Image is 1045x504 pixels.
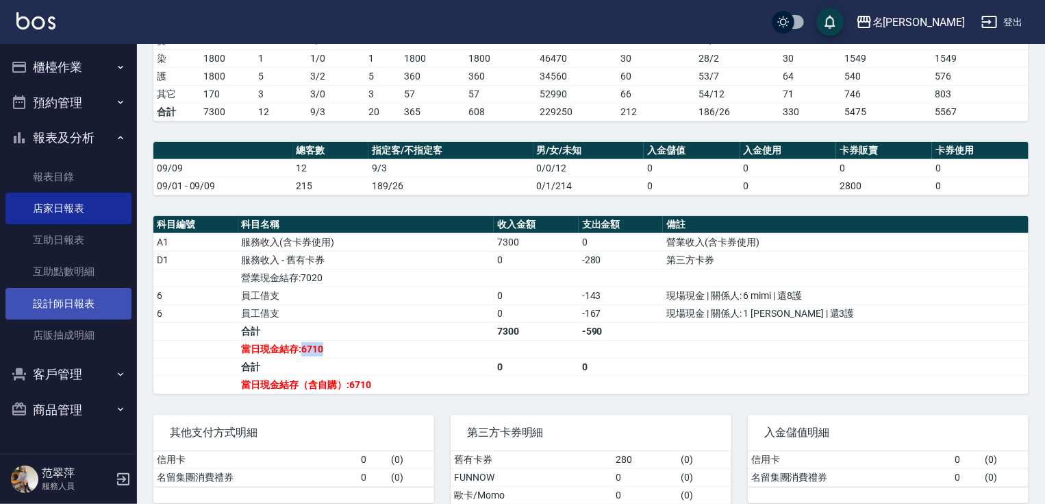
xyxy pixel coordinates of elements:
[841,85,931,103] td: 746
[579,358,664,376] td: 0
[153,304,238,322] td: 6
[617,49,695,67] td: 30
[200,85,255,103] td: 170
[579,251,664,269] td: -280
[255,67,307,85] td: 5
[5,392,131,428] button: 商品管理
[617,67,695,85] td: 60
[695,85,779,103] td: 54 / 12
[494,287,579,304] td: 0
[932,159,1029,177] td: 0
[494,358,579,376] td: 0
[307,49,365,67] td: 1 / 0
[238,251,494,269] td: 服務收入 - 舊有卡券
[5,357,131,392] button: 客戶管理
[677,451,731,469] td: ( 0 )
[836,177,932,195] td: 2800
[695,103,779,121] td: 186/26
[764,426,1012,440] span: 入金儲值明細
[932,177,1029,195] td: 0
[931,103,1029,121] td: 5567
[816,8,844,36] button: save
[841,67,931,85] td: 540
[931,67,1029,85] td: 576
[612,451,677,469] td: 280
[388,451,434,469] td: ( 0 )
[976,10,1029,35] button: 登出
[579,322,664,340] td: -590
[293,159,369,177] td: 12
[612,486,677,504] td: 0
[644,159,740,177] td: 0
[153,451,357,469] td: 信用卡
[494,233,579,251] td: 7300
[451,486,612,504] td: 歐卡/Momo
[579,233,664,251] td: 0
[153,67,200,85] td: 護
[153,251,238,269] td: D1
[494,251,579,269] td: 0
[200,103,255,121] td: 7300
[663,251,1029,269] td: 第三方卡券
[365,49,401,67] td: 1
[153,216,1029,394] table: a dense table
[536,67,617,85] td: 34560
[663,304,1029,322] td: 現場現金 | 關係人: 1 [PERSON_NAME] | 還3護
[841,49,931,67] td: 1549
[494,322,579,340] td: 7300
[663,287,1029,304] td: 現場現金 | 關係人: 6 mimi | 還8護
[748,451,1029,487] table: a dense table
[368,159,533,177] td: 9/3
[401,103,465,121] td: 365
[836,142,932,160] th: 卡券販賣
[255,85,307,103] td: 3
[153,142,1029,195] table: a dense table
[663,233,1029,251] td: 營業收入(含卡券使用)
[153,233,238,251] td: A1
[238,376,494,394] td: 當日現金結存（含自購）:6710
[579,216,664,234] th: 支出金額
[5,224,131,256] a: 互助日報表
[401,67,465,85] td: 360
[5,85,131,121] button: 預約管理
[238,233,494,251] td: 服務收入(含卡券使用)
[851,8,970,36] button: 名[PERSON_NAME]
[153,103,200,121] td: 合計
[695,67,779,85] td: 53 / 7
[5,320,131,351] a: 店販抽成明細
[153,451,434,487] table: a dense table
[153,287,238,304] td: 6
[42,466,112,480] h5: 范翠萍
[357,468,388,486] td: 0
[465,67,536,85] td: 360
[238,304,494,322] td: 員工借支
[533,177,644,195] td: 0/1/214
[494,304,579,322] td: 0
[612,468,677,486] td: 0
[238,216,494,234] th: 科目名稱
[368,142,533,160] th: 指定客/不指定客
[16,12,55,29] img: Logo
[952,468,982,486] td: 0
[779,85,841,103] td: 71
[836,159,932,177] td: 0
[779,49,841,67] td: 30
[238,269,494,287] td: 營業現金結存:7020
[465,103,536,121] td: 608
[533,142,644,160] th: 男/女/未知
[617,103,695,121] td: 212
[307,103,365,121] td: 9/3
[5,193,131,224] a: 店家日報表
[779,67,841,85] td: 64
[255,49,307,67] td: 1
[872,14,965,31] div: 名[PERSON_NAME]
[536,103,617,121] td: 229250
[401,85,465,103] td: 57
[536,85,617,103] td: 52990
[779,103,841,121] td: 330
[465,49,536,67] td: 1800
[536,49,617,67] td: 46470
[357,451,388,469] td: 0
[170,426,418,440] span: 其他支付方式明細
[255,103,307,121] td: 12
